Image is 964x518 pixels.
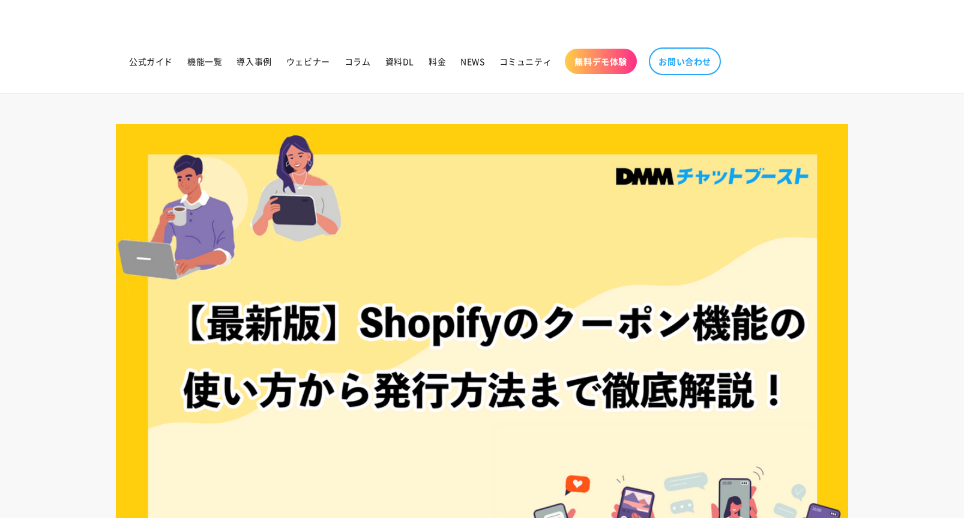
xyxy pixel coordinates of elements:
[279,49,337,74] a: ウェビナー
[236,56,271,67] span: 導入事例
[453,49,492,74] a: NEWS
[385,56,414,67] span: 資料DL
[122,49,180,74] a: 公式ガイド
[421,49,453,74] a: 料金
[378,49,421,74] a: 資料DL
[565,49,637,74] a: 無料デモ体験
[229,49,279,74] a: 導入事例
[429,56,446,67] span: 料金
[129,56,173,67] span: 公式ガイド
[286,56,330,67] span: ウェビナー
[492,49,559,74] a: コミュニティ
[499,56,552,67] span: コミュニティ
[345,56,371,67] span: コラム
[460,56,484,67] span: NEWS
[649,47,721,75] a: お問い合わせ
[574,56,627,67] span: 無料デモ体験
[187,56,222,67] span: 機能一覧
[337,49,378,74] a: コラム
[658,56,711,67] span: お問い合わせ
[180,49,229,74] a: 機能一覧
